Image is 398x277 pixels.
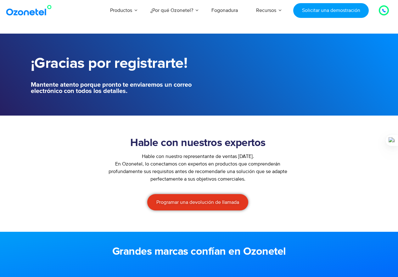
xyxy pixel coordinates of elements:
font: ¿Por qué Ozonetel? [150,7,193,14]
font: Fogonadura [211,7,238,14]
a: Programar una devolución de llamada [147,194,248,210]
font: Solicitar una demostración [302,7,360,14]
font: Productos [110,7,132,14]
font: Programar una devolución de llamada [156,199,239,205]
font: Hable con nuestros expertos [130,138,266,148]
a: Solicitar una demostración [293,3,369,18]
font: ¡Gracias por registrarte! [31,56,188,71]
font: Mantente atento porque pronto te enviaremos un correo electrónico con todos los detalles. [31,82,192,94]
font: Hable con nuestro representante de ventas [DATE]. [142,153,254,160]
font: Recursos [256,7,276,14]
font: Grandes marcas confían en Ozonetel [112,246,286,257]
font: En Ozonetel, lo conectamos con expertos en productos que comprenderán profundamente sus requisito... [109,161,287,182]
